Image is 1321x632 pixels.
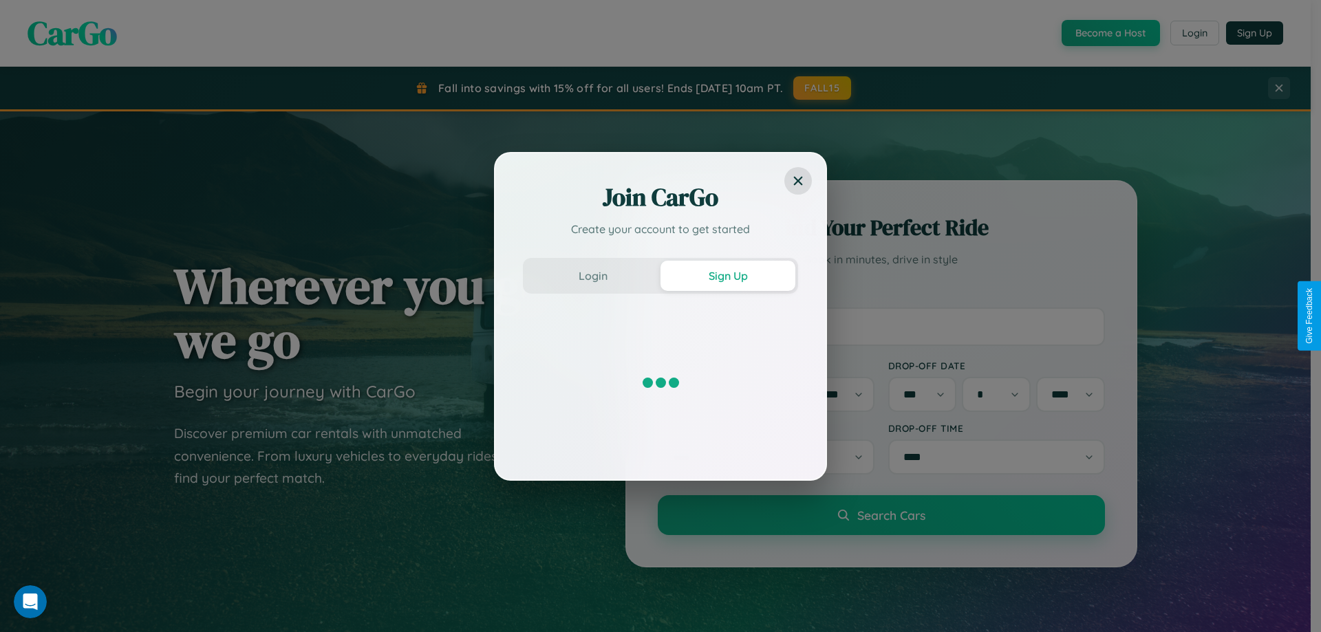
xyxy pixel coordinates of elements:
button: Login [526,261,660,291]
iframe: Intercom live chat [14,585,47,618]
p: Create your account to get started [523,221,798,237]
h2: Join CarGo [523,181,798,214]
button: Sign Up [660,261,795,291]
div: Give Feedback [1304,288,1314,344]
